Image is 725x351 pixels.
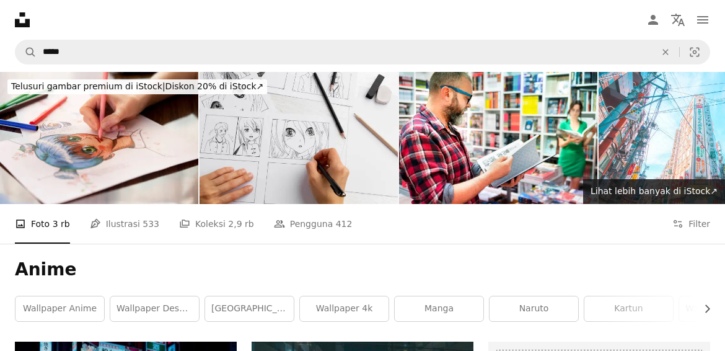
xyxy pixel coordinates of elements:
button: gulir daftar ke kanan [696,296,710,321]
a: Ilustrasi 533 [90,204,159,244]
a: Masuk/Daftar [641,7,666,32]
button: Hapus [652,40,679,64]
a: Lihat lebih banyak di iStock↗ [583,179,725,204]
a: manga [395,296,483,321]
a: Koleksi 2,9 rb [179,204,254,244]
span: Telusuri gambar premium di iStock | [11,81,165,91]
span: 533 [143,217,159,231]
form: Temuka visual di seluruh situs [15,40,710,64]
a: Beranda — Unsplash [15,12,30,27]
a: Pengguna 412 [274,204,353,244]
button: Filter [672,204,710,244]
button: Bahasa [666,7,690,32]
a: Naruto [490,296,578,321]
a: Kartun [584,296,673,321]
button: Pencarian visual [680,40,710,64]
span: 412 [336,217,353,231]
img: Artis ini menggambar komik anime di atas kertas. Storyboard untuk kartun. Ilustrator membuat sket... [200,72,398,204]
a: wallpaper anime [15,296,104,321]
button: Pencarian di Unsplash [15,40,37,64]
img: Pria membaca buku komik di toko buku komik [399,72,597,204]
a: Wallpaper 4k [300,296,389,321]
h1: Anime [15,259,710,281]
button: Menu [690,7,715,32]
a: [GEOGRAPHIC_DATA] [205,296,294,321]
div: Diskon 20% di iStock ↗ [7,79,267,94]
span: Lihat lebih banyak di iStock ↗ [591,186,718,196]
span: 2,9 rb [228,217,253,231]
a: wallpaper desktop [110,296,199,321]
